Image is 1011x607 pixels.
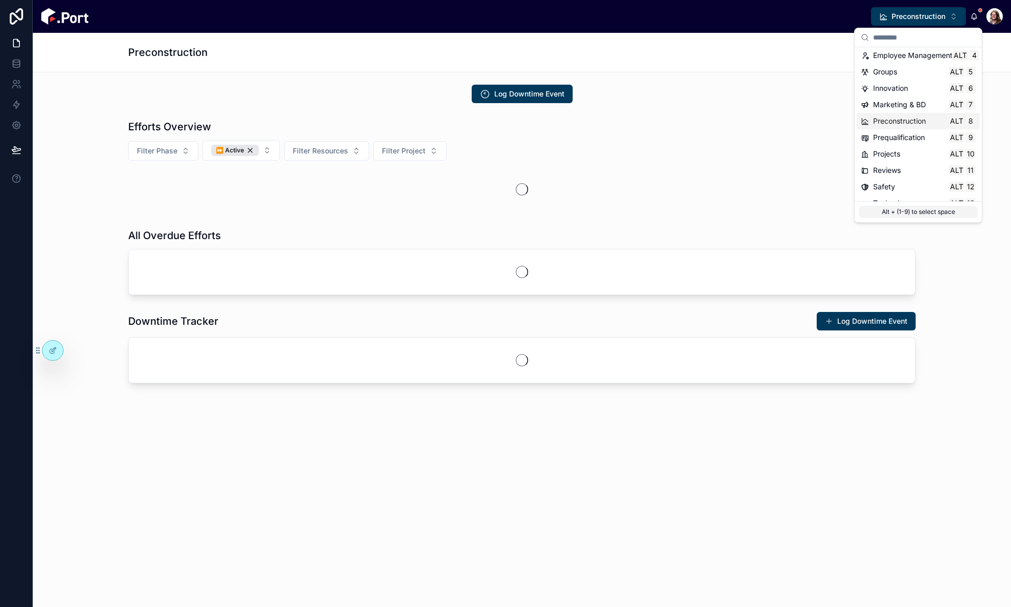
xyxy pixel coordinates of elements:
img: App logo [41,8,89,25]
span: 5 [966,68,975,76]
button: Select Button [373,141,447,161]
span: 12 [966,183,975,191]
span: 8 [966,117,975,125]
button: Unselect FAST_FORWARD_ACTIVE [211,145,259,156]
span: Marketing & BD [873,100,926,110]
span: 10 [966,150,975,158]
span: Safety [873,182,895,192]
span: Filter Phase [137,146,177,156]
span: Alt [950,150,963,158]
span: Alt [950,101,963,109]
span: 11 [966,166,975,174]
span: 9 [966,133,975,142]
span: 6 [966,84,975,92]
span: Alt [950,183,963,191]
span: Projects [873,149,900,159]
span: Employee Management [873,50,953,61]
span: 4 [970,51,978,60]
span: Groups [873,67,897,77]
span: Innovation [873,83,908,93]
div: scrollable content [97,14,871,18]
span: Reviews [873,165,901,175]
span: Alt [950,117,963,125]
span: Alt [950,166,963,174]
div: Suggestions [855,47,982,201]
button: Select Button [128,141,198,161]
span: Alt [950,68,963,76]
span: Technology [873,198,912,208]
div: ⏩ Active [211,145,259,156]
button: Log Downtime Event [817,312,916,330]
h1: Efforts Overview [128,120,211,134]
h1: Preconstruction [128,45,208,60]
span: Alt [950,84,963,92]
p: Alt + (1-9) to select space [859,206,978,218]
span: Alt [950,133,963,142]
span: 7 [966,101,975,109]
span: Prequalification [873,132,925,143]
button: Select Button [284,141,369,161]
span: Log Downtime Event [494,89,564,99]
span: 13 [966,199,975,207]
button: Log Downtime Event [472,85,573,103]
h1: All Overdue Efforts [128,228,221,243]
span: Alt [954,51,967,60]
span: Filter Project [382,146,426,156]
span: Filter Resources [293,146,348,156]
span: Alt [950,199,963,207]
h1: Downtime Tracker [128,314,218,328]
button: Select Button [203,140,280,161]
span: Preconstruction [892,11,945,22]
button: Select Button [871,7,966,26]
span: Preconstruction [873,116,926,126]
